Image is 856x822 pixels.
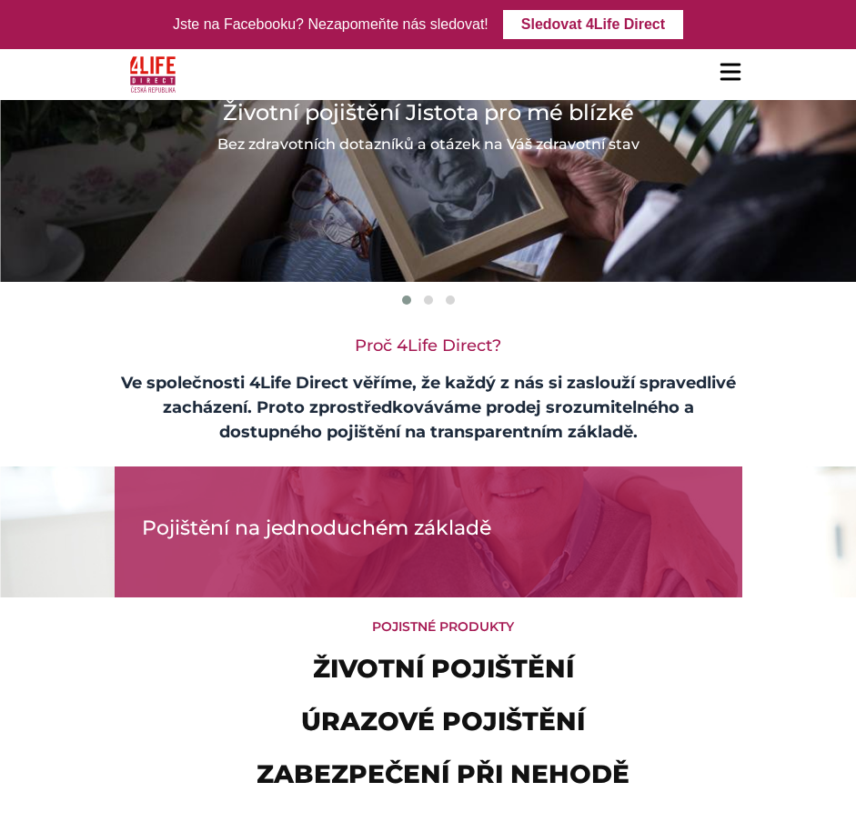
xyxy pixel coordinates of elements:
img: 4Life Direct Česká republika logo [130,53,176,96]
a: Zabezpečení při nehodě [257,758,629,789]
h2: Pojištění na jednoduchém základě [142,516,715,540]
p: Ve společnosti 4Life Direct věříme, že každý z nás si zaslouží spravedlivé zacházení. Proto zpros... [115,371,742,445]
h2: Proč 4Life Direct? [115,336,742,356]
a: Úrazové pojištění [301,706,585,737]
h3: Bez zdravotních dotazníků a otázek na Váš zdravotní stav [15,134,841,155]
a: Sledovat 4Life Direct [503,10,683,39]
h1: Životní pojištění Jistota pro mé blízké [15,100,841,126]
h5: Pojistné produkty [44,619,842,635]
div: Jste na Facebooku? Nezapomeňte nás sledovat! [173,12,488,38]
a: Životní pojištění [313,653,574,684]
